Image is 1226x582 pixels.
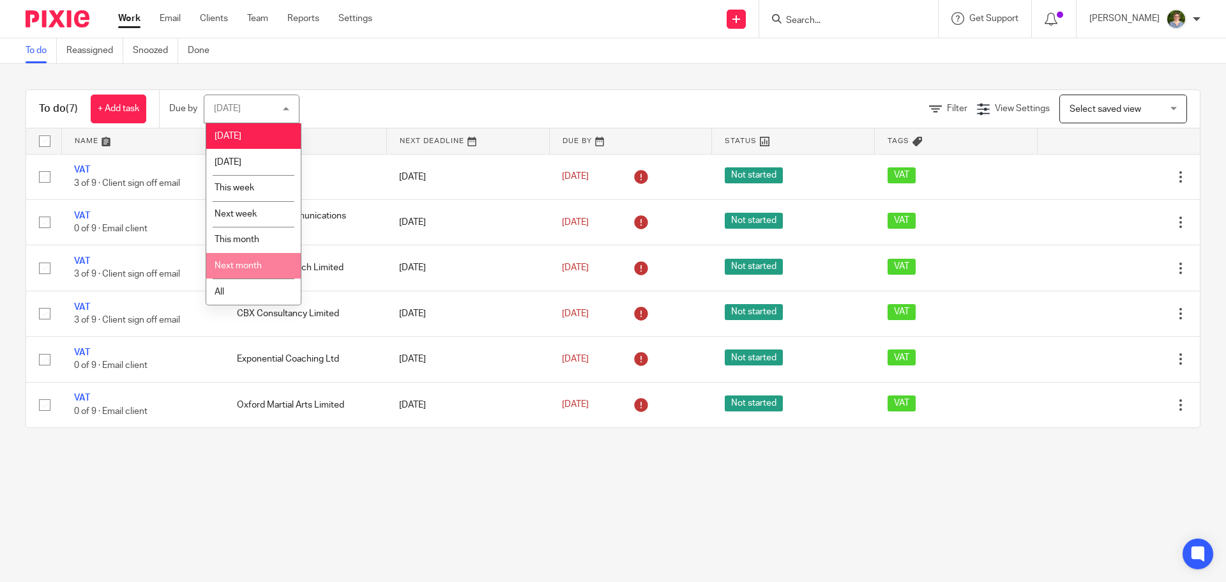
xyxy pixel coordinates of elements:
a: Work [118,12,140,25]
span: View Settings [995,104,1050,113]
p: Due by [169,102,197,115]
span: 0 of 9 · Email client [74,362,148,371]
a: VAT [74,211,90,220]
a: To do [26,38,57,63]
span: [DATE] [562,401,589,410]
span: [DATE] [562,263,589,272]
a: Reassigned [66,38,123,63]
span: [DATE] [562,172,589,181]
span: VAT [888,167,916,183]
span: 3 of 9 · Client sign off email [74,179,180,188]
span: Filter [947,104,967,113]
span: Not started [725,304,783,320]
a: + Add task [91,95,146,123]
td: [DATE] [386,337,549,382]
input: Search [785,15,900,27]
a: Clients [200,12,228,25]
a: Settings [338,12,372,25]
span: All [215,287,224,296]
a: Team [247,12,268,25]
a: Reports [287,12,319,25]
h1: To do [39,102,78,116]
td: [DATE] [386,154,549,199]
a: Snoozed [133,38,178,63]
td: [DATE] [386,382,549,427]
span: 3 of 9 · Client sign off email [74,316,180,325]
span: VAT [888,349,916,365]
span: Not started [725,395,783,411]
p: [PERSON_NAME] [1089,12,1160,25]
span: 0 of 9 · Email client [74,407,148,416]
a: VAT [74,303,90,312]
img: pcwCs64t.jpeg [1166,9,1186,29]
span: (7) [66,103,78,114]
img: Pixie [26,10,89,27]
td: Exponential Coaching Ltd [224,337,387,382]
td: Simplicity Communications Limited [224,199,387,245]
td: [DATE] [386,245,549,291]
span: Not started [725,167,783,183]
span: Not started [725,213,783,229]
a: Done [188,38,219,63]
span: VAT [888,304,916,320]
td: Biocatalyst Search Limited [224,245,387,291]
span: 0 of 9 · Email client [74,224,148,233]
span: VAT [888,259,916,275]
span: This week [215,183,254,192]
td: [DATE] [386,199,549,245]
span: [DATE] [562,355,589,364]
td: Oxford Martial Arts Limited [224,382,387,427]
td: Lowglow Ltd [224,154,387,199]
span: This month [215,235,259,244]
span: Not started [725,259,783,275]
a: VAT [74,348,90,357]
span: Tags [888,137,909,144]
span: [DATE] [562,309,589,318]
span: 3 of 9 · Client sign off email [74,270,180,279]
a: VAT [74,165,90,174]
span: [DATE] [215,158,241,167]
span: Next month [215,261,262,270]
span: [DATE] [562,218,589,227]
td: CBX Consultancy Limited [224,291,387,336]
td: [DATE] [386,291,549,336]
span: Get Support [969,14,1018,23]
span: [DATE] [215,132,241,141]
span: VAT [888,395,916,411]
span: Select saved view [1070,105,1141,114]
a: VAT [74,394,90,402]
a: Email [160,12,181,25]
span: Next week [215,210,257,218]
a: VAT [74,257,90,266]
div: [DATE] [214,104,241,113]
span: VAT [888,213,916,229]
span: Not started [725,349,783,365]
